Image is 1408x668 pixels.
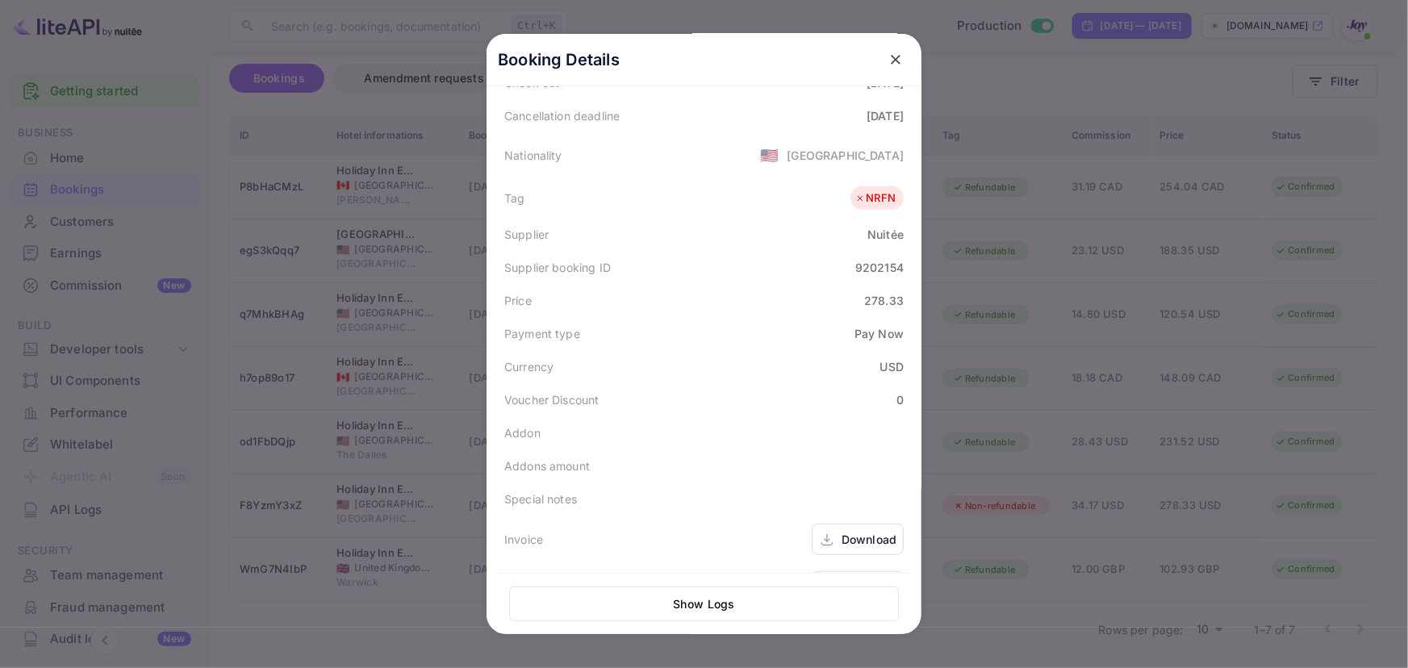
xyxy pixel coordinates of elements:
[855,259,904,276] div: 9202154
[854,325,904,342] div: Pay Now
[880,358,904,375] div: USD
[867,107,904,124] div: [DATE]
[867,226,904,243] div: Nuitée
[504,358,554,375] div: Currency
[504,107,620,124] div: Cancellation deadline
[498,48,620,72] p: Booking Details
[760,140,779,169] span: United States
[504,391,599,408] div: Voucher Discount
[504,457,590,474] div: Addons amount
[881,45,910,74] button: close
[896,391,904,408] div: 0
[504,424,541,441] div: Addon
[864,292,904,309] div: 278.33
[504,147,562,164] div: Nationality
[504,292,532,309] div: Price
[842,531,896,548] div: Download
[504,259,611,276] div: Supplier booking ID
[787,147,904,164] div: [GEOGRAPHIC_DATA]
[504,325,580,342] div: Payment type
[504,491,577,507] div: Special notes
[504,190,524,207] div: Tag
[504,226,549,243] div: Supplier
[509,587,899,621] button: Show Logs
[854,190,896,207] div: NRFN
[504,531,543,548] div: Invoice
